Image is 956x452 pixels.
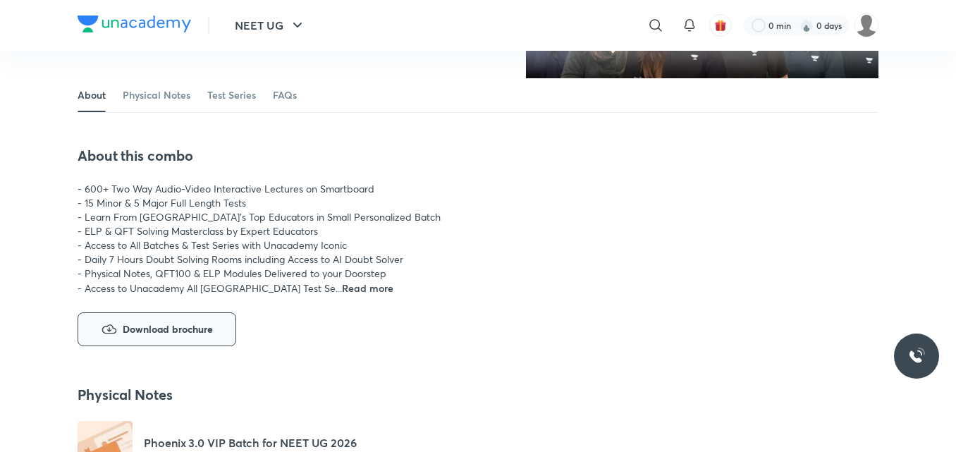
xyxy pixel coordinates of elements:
[78,147,608,165] h4: About this combo
[78,182,441,295] span: - 600+ Two Way Audio-Video Interactive Lectures on Smartboard - 15 Minor & 5 Major Full Length Te...
[273,78,297,112] a: FAQs
[78,16,191,32] img: Company Logo
[78,16,191,36] a: Company Logo
[714,19,727,32] img: avatar
[799,18,814,32] img: streak
[78,312,236,346] button: downloadDownload brochure
[908,348,925,365] img: ttu
[207,78,256,112] a: Test Series
[123,78,190,112] a: Physical Notes
[709,14,732,37] button: avatar
[78,386,608,404] h4: Physical Notes
[144,434,357,451] h5: Phoenix 3.0 VIP Batch for NEET UG 2026
[101,321,118,338] img: download
[342,281,393,295] span: Read more
[123,321,213,338] span: Download brochure
[78,78,106,112] a: About
[226,11,314,39] button: NEET UG
[854,13,878,37] img: shilakha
